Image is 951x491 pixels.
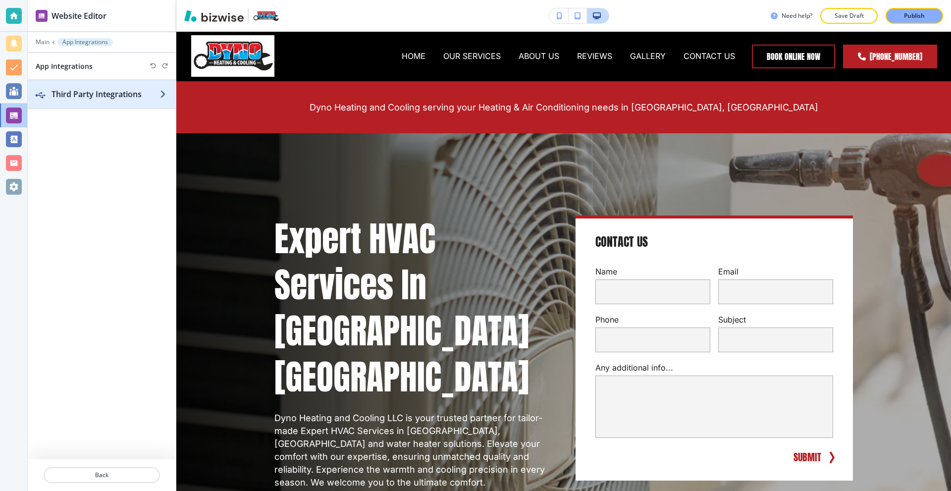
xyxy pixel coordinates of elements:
h2: Third Party Integrations [52,88,160,100]
p: App Integrations [62,39,108,46]
h1: Expert HVAC Services In [GEOGRAPHIC_DATA] [GEOGRAPHIC_DATA] [274,216,552,400]
p: HOME [402,51,425,62]
p: OUR SERVICES [443,51,501,62]
p: Publish [904,11,925,20]
button: App Integrations [57,38,113,46]
p: Dyno Heating and Cooling serving your Heating & Air Conditioning needs in [GEOGRAPHIC_DATA], [GEO... [274,101,853,114]
p: Phone [595,314,710,326]
p: CONTACT US [684,51,735,62]
h2: App Integrations [36,61,93,71]
p: contact us [595,234,648,250]
img: Your Logo [253,9,279,23]
h3: Need help? [782,11,812,20]
button: Third Party Integrations [28,80,176,108]
p: Save Draft [833,11,865,20]
button: Main [36,39,50,46]
p: GALLERY [630,51,666,62]
button: Publish [886,8,943,24]
h2: Website Editor [52,10,106,22]
p: REVIEWS [577,51,612,62]
img: Dyno Heating and Cooling [191,35,274,77]
p: Subject [718,314,833,326]
button: SUBMIT [792,450,823,465]
button: Save Draft [820,8,878,24]
p: Name [595,266,710,277]
img: Bizwise Logo [184,10,244,22]
a: [PHONE_NUMBER] [843,45,937,68]
img: editor icon [36,10,48,22]
p: Back [45,471,159,480]
p: Email [718,266,833,277]
button: Back [44,467,160,483]
button: book online now [752,45,835,68]
p: ABOUT US [519,51,559,62]
p: Any additional info... [595,362,833,374]
p: Dyno Heating and Cooling LLC is your trusted partner for tailor-made Expert HVAC Services in [GEO... [274,412,552,489]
